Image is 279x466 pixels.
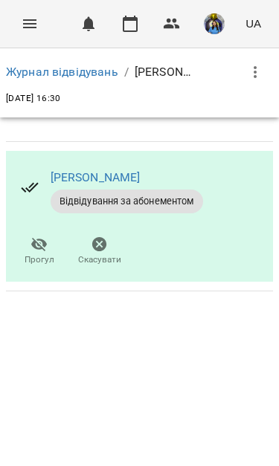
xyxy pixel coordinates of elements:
[9,231,69,273] button: Прогул
[12,6,48,42] button: Menu
[78,253,121,266] span: Скасувати
[69,231,129,273] button: Скасувати
[135,63,194,81] p: [PERSON_NAME]
[25,253,54,266] span: Прогул
[240,10,267,37] button: UA
[124,63,129,81] li: /
[204,13,225,34] img: d1dec607e7f372b62d1bb04098aa4c64.jpeg
[6,93,61,103] span: [DATE] 16:30
[51,195,203,208] span: Відвідування за абонементом
[6,65,118,79] a: Журнал відвідувань
[246,16,261,31] span: UA
[6,63,194,81] nav: breadcrumb
[51,170,141,184] a: [PERSON_NAME]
